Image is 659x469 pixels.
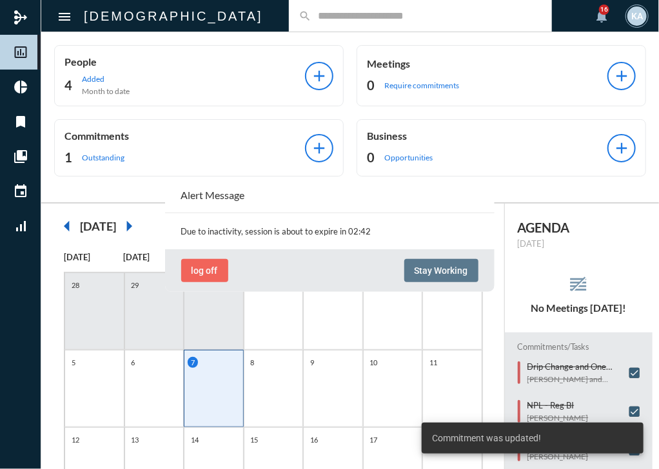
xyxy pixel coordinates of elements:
p: Due to inactivity, session is about to expire in 02:42 [181,226,478,236]
span: Stay Working [415,265,468,276]
button: Stay Working [404,259,478,282]
h2: Alert Message [181,189,245,201]
span: log off [192,265,218,276]
button: log off [181,259,228,282]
